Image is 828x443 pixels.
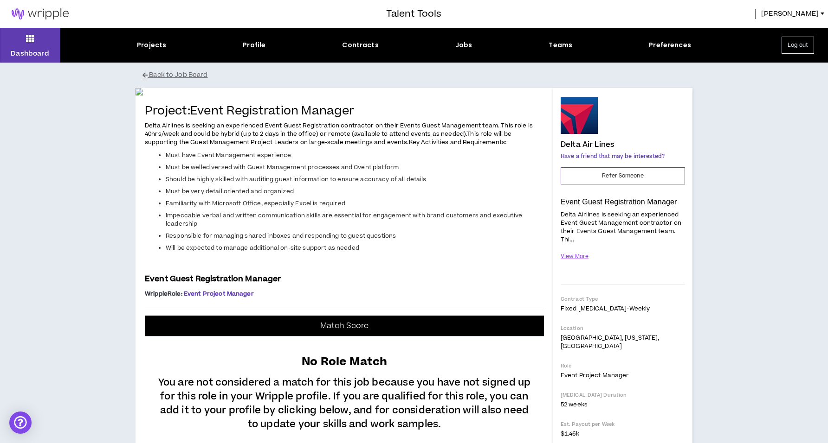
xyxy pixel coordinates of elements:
[166,163,399,171] span: Must be welled versed with Guest Management processes and Cvent platform
[342,40,378,50] div: Contracts
[561,430,685,438] p: $1.46k
[561,392,685,399] p: [MEDICAL_DATA] Duration
[145,121,533,146] span: Delta Airlines is seeking an experienced Event Guest Registration contractor on their Events Gues...
[142,67,699,83] button: Back to Job Board
[561,248,589,265] button: View More
[782,37,814,54] button: Log out
[154,370,535,431] p: You are not considered a match for this job because you have not signed up for this role in your ...
[561,325,685,332] p: Location
[561,334,685,350] p: [GEOGRAPHIC_DATA], [US_STATE], [GEOGRAPHIC_DATA]
[137,40,166,50] div: Projects
[166,151,291,159] span: Must have Event Management experience
[145,290,182,298] span: Wripple Role :
[166,199,345,208] span: Familiarity with Microsoft Office, especially Excel is required
[243,40,265,50] div: Profile
[649,40,691,50] div: Preferences
[320,321,369,330] p: Match Score
[166,211,522,228] span: Impeccable verbal and written communication skills are essential for engagement with brand custom...
[302,348,387,370] p: No Role Match
[561,152,685,161] p: Have a friend that may be interested?
[166,232,396,240] span: Responsible for managing shared inboxes and responding to guest questions
[166,244,359,252] span: Will be expected to manage additional on-site support as needed
[166,187,294,196] span: Must be very detail oriented and organized
[561,400,685,409] p: 52 weeks
[761,9,819,19] span: [PERSON_NAME]
[561,210,685,245] p: Delta Airlines is seeking an experienced Event Guest Management contractor on their Events Guest ...
[561,371,629,380] span: Event Project Manager
[561,362,685,369] p: Role
[561,421,685,428] p: Est. Payout per Week
[136,88,553,95] img: If5NRre97O0EyGp9LF2GTzGWhqxOdcSwmBf3ATVg.jpg
[184,290,254,298] span: Event Project Manager
[166,175,427,184] span: Should be highly skilled with auditing guest information to ensure accuracy of all details
[549,40,572,50] div: Teams
[561,304,650,313] span: Fixed [MEDICAL_DATA] - weekly
[145,273,281,285] span: Event Guest Registration Manager
[11,49,49,58] p: Dashboard
[561,197,685,207] p: Event Guest Registration Manager
[145,105,544,118] h4: Project: Event Registration Manager
[9,411,32,434] div: Open Intercom Messenger
[386,7,441,21] h3: Talent Tools
[561,140,614,149] h4: Delta Air Lines
[561,167,685,184] button: Refer Someone
[561,296,685,303] p: Contract Type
